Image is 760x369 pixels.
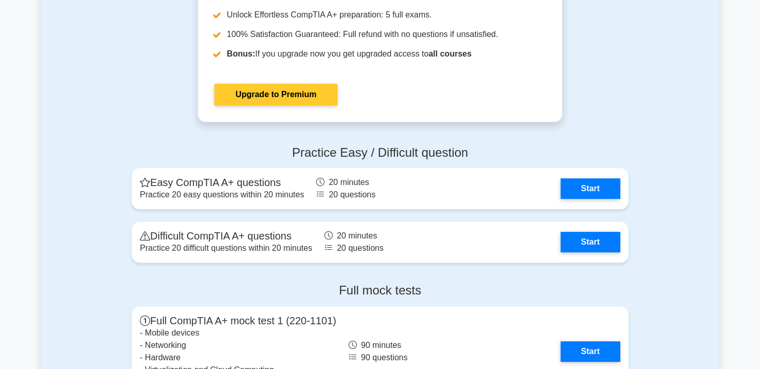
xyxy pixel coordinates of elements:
[132,283,628,298] h4: Full mock tests
[132,145,628,160] h4: Practice Easy / Difficult question
[214,84,337,105] a: Upgrade to Premium
[560,178,620,199] a: Start
[560,232,620,252] a: Start
[560,341,620,362] a: Start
